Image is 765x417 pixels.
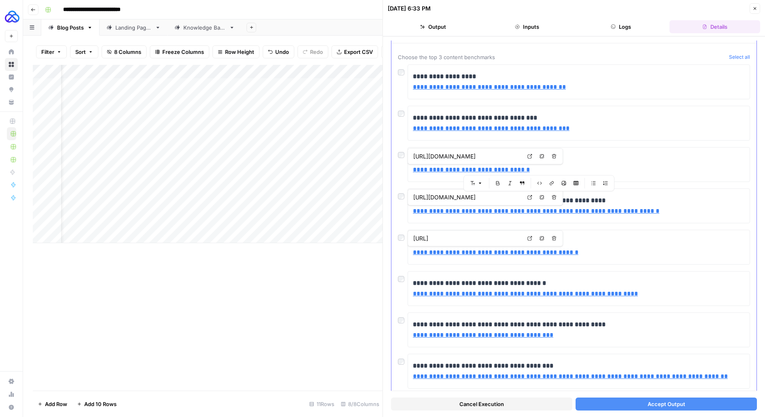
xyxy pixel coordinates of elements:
span: Sort [75,48,86,56]
span: Freeze Columns [162,48,204,56]
button: Sort [70,45,98,58]
button: Add 10 Rows [72,398,121,411]
button: Row Height [212,45,259,58]
button: Details [669,20,760,33]
a: Opportunities [5,83,18,96]
button: Add Row [33,398,72,411]
div: [DATE] 6:33 PM [388,4,431,13]
button: Export CSV [331,45,378,58]
span: Add 10 Rows [84,400,117,408]
span: Filter [41,48,54,56]
a: Usage [5,388,18,401]
a: Landing Pages [100,19,168,36]
span: Export CSV [344,48,373,56]
button: Help + Support [5,401,18,414]
button: Logs [576,20,666,33]
button: Redo [297,45,328,58]
button: Output [388,20,478,33]
div: Blog Posts [57,24,84,32]
span: Choose the top 3 content benchmarks [398,53,726,61]
button: Cancel Execution [391,398,572,411]
button: Accept Output [576,398,757,411]
div: 11 Rows [306,398,338,411]
a: Home [5,45,18,58]
a: Browse [5,58,18,71]
img: AUQ Logo [5,9,19,24]
button: Freeze Columns [150,45,209,58]
span: Cancel Execution [459,400,504,408]
a: Your Data [5,96,18,109]
div: 8/8 Columns [338,398,382,411]
a: Insights [5,71,18,83]
div: Review Content [391,43,756,395]
span: Row Height [225,48,254,56]
span: Accept Output [648,400,685,408]
a: Blog Posts [41,19,100,36]
span: Undo [275,48,289,56]
a: Settings [5,375,18,388]
button: 8 Columns [102,45,147,58]
button: Inputs [482,20,572,33]
div: Landing Pages [115,24,152,32]
span: Redo [310,48,323,56]
button: Select all [729,53,750,61]
button: Workspace: AUQ [5,6,18,27]
span: 8 Columns [114,48,141,56]
a: Knowledge Base [168,19,242,36]
button: Filter [36,45,67,58]
span: Add Row [45,400,67,408]
div: Knowledge Base [183,24,226,32]
button: Undo [263,45,294,58]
